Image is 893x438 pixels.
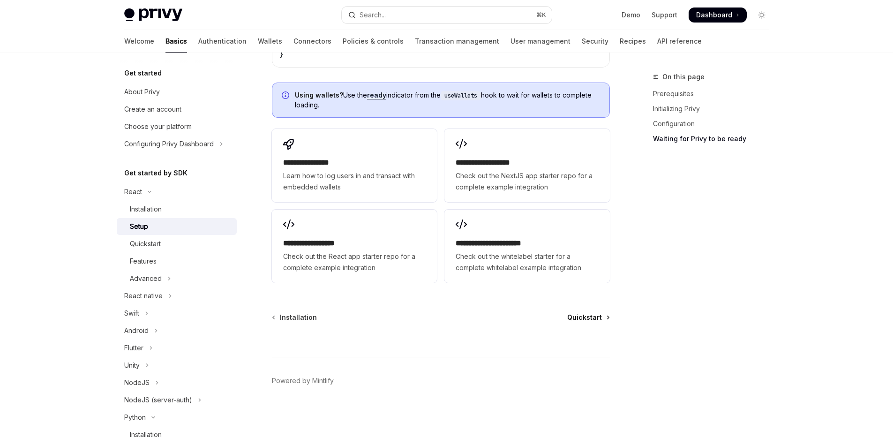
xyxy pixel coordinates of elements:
[117,201,237,218] a: Installation
[652,10,677,20] a: Support
[117,357,237,374] button: Toggle Unity section
[510,30,570,53] a: User management
[130,238,161,249] div: Quickstart
[343,30,404,53] a: Policies & controls
[124,377,150,388] div: NodeJS
[662,71,705,83] span: On this page
[117,409,237,426] button: Toggle Python section
[124,412,146,423] div: Python
[283,170,426,193] span: Learn how to log users in and transact with embedded wallets
[293,30,331,53] a: Connectors
[282,91,291,101] svg: Info
[124,167,188,179] h5: Get started by SDK
[124,121,192,132] div: Choose your platform
[689,8,747,23] a: Dashboard
[117,218,237,235] a: Setup
[280,51,284,59] span: }
[124,308,139,319] div: Swift
[117,305,237,322] button: Toggle Swift section
[117,183,237,200] button: Toggle React section
[117,101,237,118] a: Create an account
[124,68,162,79] h5: Get started
[444,210,609,283] a: **** **** **** **** ***Check out the whitelabel starter for a complete whitelabel example integra...
[360,9,386,21] div: Search...
[272,129,437,202] a: **** **** **** *Learn how to log users in and transact with embedded wallets
[653,101,777,116] a: Initializing Privy
[567,313,602,322] span: Quickstart
[117,118,237,135] a: Choose your platform
[273,313,317,322] a: Installation
[444,129,609,202] a: **** **** **** ****Check out the NextJS app starter repo for a complete example integration
[117,253,237,270] a: Features
[124,342,143,354] div: Flutter
[441,91,481,100] code: useWallets
[117,322,237,339] button: Toggle Android section
[124,8,182,22] img: light logo
[124,360,140,371] div: Unity
[117,136,237,152] button: Toggle Configuring Privy Dashboard section
[582,30,608,53] a: Security
[124,325,149,336] div: Android
[653,116,777,131] a: Configuration
[124,138,214,150] div: Configuring Privy Dashboard
[653,131,777,146] a: Waiting for Privy to be ready
[124,104,181,115] div: Create an account
[124,290,163,302] div: React native
[295,91,343,99] strong: Using wallets?
[130,273,162,284] div: Advanced
[165,30,187,53] a: Basics
[124,30,154,53] a: Welcome
[272,376,334,385] a: Powered by Mintlify
[117,235,237,252] a: Quickstart
[283,251,426,273] span: Check out the React app starter repo for a complete example integration
[415,30,499,53] a: Transaction management
[198,30,247,53] a: Authentication
[130,221,148,232] div: Setup
[754,8,769,23] button: Toggle dark mode
[653,86,777,101] a: Prerequisites
[620,30,646,53] a: Recipes
[117,287,237,304] button: Toggle React native section
[117,340,237,356] button: Toggle Flutter section
[117,374,237,391] button: Toggle NodeJS section
[117,392,237,408] button: Toggle NodeJS (server-auth) section
[272,210,437,283] a: **** **** **** ***Check out the React app starter repo for a complete example integration
[657,30,702,53] a: API reference
[124,186,142,197] div: React
[295,91,600,110] span: Use the indicator from the hook to wait for wallets to complete loading.
[367,91,386,99] a: ready
[124,394,192,406] div: NodeJS (server-auth)
[342,7,552,23] button: Open search
[696,10,732,20] span: Dashboard
[117,83,237,100] a: About Privy
[567,313,609,322] a: Quickstart
[130,256,157,267] div: Features
[456,170,598,193] span: Check out the NextJS app starter repo for a complete example integration
[456,251,598,273] span: Check out the whitelabel starter for a complete whitelabel example integration
[258,30,282,53] a: Wallets
[536,11,546,19] span: ⌘ K
[117,270,237,287] button: Toggle Advanced section
[280,313,317,322] span: Installation
[130,204,162,215] div: Installation
[124,86,160,98] div: About Privy
[622,10,640,20] a: Demo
